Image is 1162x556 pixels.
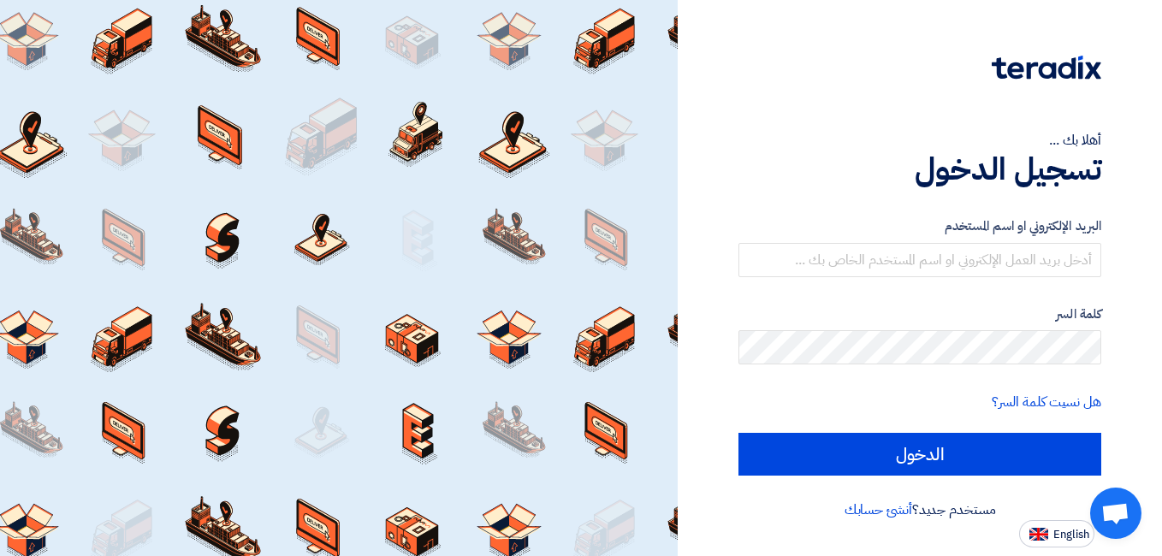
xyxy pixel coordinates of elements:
[738,151,1101,188] h1: تسجيل الدخول
[992,56,1101,80] img: Teradix logo
[738,500,1101,520] div: مستخدم جديد؟
[1053,529,1089,541] span: English
[738,433,1101,476] input: الدخول
[992,392,1101,412] a: هل نسيت كلمة السر؟
[1090,488,1141,539] a: Open chat
[1019,520,1094,547] button: English
[845,500,912,520] a: أنشئ حسابك
[738,216,1101,236] label: البريد الإلكتروني او اسم المستخدم
[738,305,1101,324] label: كلمة السر
[738,130,1101,151] div: أهلا بك ...
[1029,528,1048,541] img: en-US.png
[738,243,1101,277] input: أدخل بريد العمل الإلكتروني او اسم المستخدم الخاص بك ...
